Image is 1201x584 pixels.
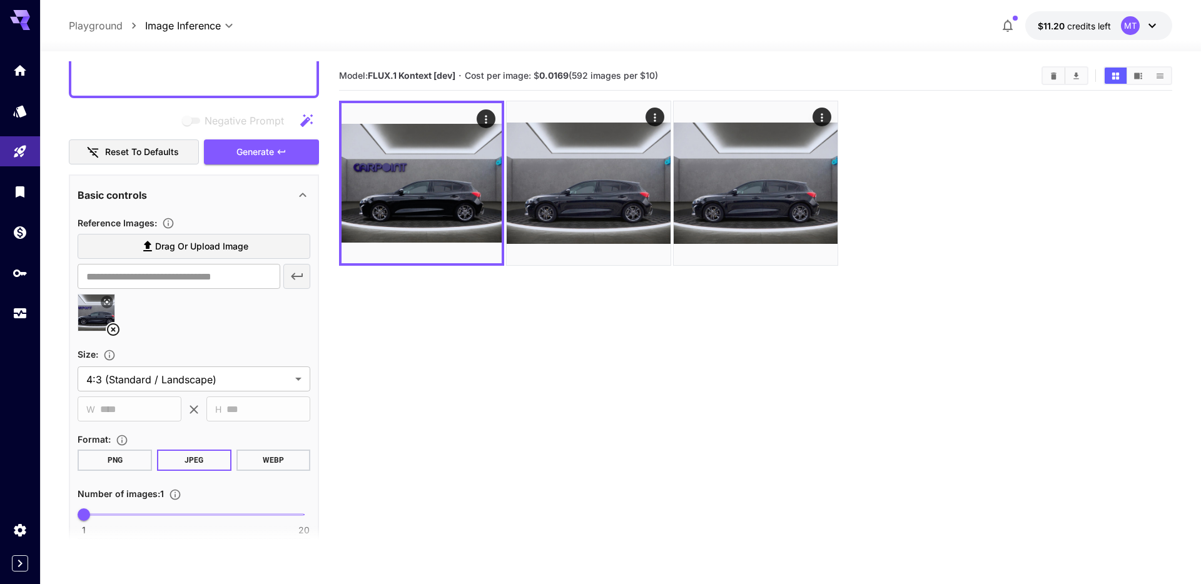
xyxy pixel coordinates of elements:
[236,450,311,471] button: WEBP
[1067,21,1111,31] span: credits left
[13,63,28,78] div: Home
[204,139,319,165] button: Generate
[13,265,28,281] div: API Keys
[646,108,664,126] div: Actions
[1105,68,1127,84] button: Show images in grid view
[298,524,310,536] span: 20
[477,109,495,128] div: Actions
[13,306,28,321] div: Usage
[236,144,274,160] span: Generate
[13,103,28,119] div: Models
[813,108,831,126] div: Actions
[78,450,152,471] button: PNG
[1065,68,1087,84] button: Download All
[1025,11,1172,40] button: $11.1979MT
[86,372,290,387] span: 4:3 (Standard / Landscape)
[69,139,199,165] button: Reset to defaults
[507,101,671,265] img: Z
[98,349,121,361] button: Adjust the dimensions of the generated image by specifying its width and height in pixels, or sel...
[13,224,28,240] div: Wallet
[674,101,838,265] img: 2Q==
[339,70,455,81] span: Model:
[164,488,186,501] button: Specify how many images to generate in a single request. Each image generation will be charged se...
[1038,21,1067,31] span: $11.20
[1149,68,1171,84] button: Show images in list view
[180,113,294,128] span: Negative prompts are not compatible with the selected model.
[78,188,147,203] p: Basic controls
[205,113,284,128] span: Negative Prompt
[78,434,111,445] span: Format :
[78,218,157,228] span: Reference Images :
[215,402,221,416] span: H
[13,522,28,538] div: Settings
[78,349,98,360] span: Size :
[465,70,658,81] span: Cost per image: $ (592 images per $10)
[13,184,28,199] div: Library
[78,180,310,210] div: Basic controls
[111,434,133,446] button: Choose the file format for the output image.
[13,144,28,159] div: Playground
[1121,16,1140,35] div: MT
[12,555,28,571] button: Expand sidebar
[86,402,95,416] span: W
[1041,66,1088,85] div: Clear ImagesDownload All
[145,18,221,33] span: Image Inference
[459,68,462,83] p: ·
[155,239,248,254] span: Drag or upload image
[157,217,180,229] button: Upload a reference image to guide the result. This is needed for Image-to-Image or Inpainting. Su...
[1127,68,1149,84] button: Show images in video view
[539,70,569,81] b: 0.0169
[342,103,502,263] img: 9k=
[368,70,455,81] b: FLUX.1 Kontext [dev]
[69,18,145,33] nav: breadcrumb
[78,234,310,259] label: Drag or upload image
[78,488,164,499] span: Number of images : 1
[157,450,231,471] button: JPEG
[1043,68,1065,84] button: Clear Images
[69,18,123,33] a: Playground
[1038,19,1111,33] div: $11.1979
[1103,66,1172,85] div: Show images in grid viewShow images in video viewShow images in list view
